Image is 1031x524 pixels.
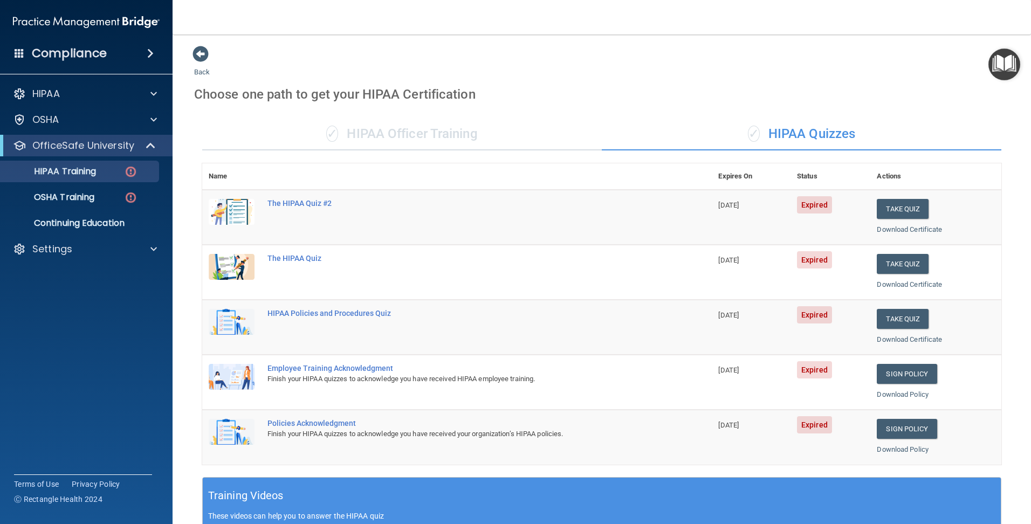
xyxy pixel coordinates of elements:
[877,309,929,329] button: Take Quiz
[32,243,72,256] p: Settings
[602,118,1001,150] div: HIPAA Quizzes
[32,139,134,152] p: OfficeSafe University
[791,163,870,190] th: Status
[712,163,791,190] th: Expires On
[797,196,832,213] span: Expired
[877,254,929,274] button: Take Quiz
[7,218,154,229] p: Continuing Education
[877,364,937,384] a: Sign Policy
[718,201,739,209] span: [DATE]
[32,87,60,100] p: HIPAA
[718,366,739,374] span: [DATE]
[267,364,658,373] div: Employee Training Acknowledgment
[13,11,160,33] img: PMB logo
[267,428,658,440] div: Finish your HIPAA quizzes to acknowledge you have received your organization’s HIPAA policies.
[124,191,138,204] img: danger-circle.6113f641.png
[13,139,156,152] a: OfficeSafe University
[13,243,157,256] a: Settings
[267,419,658,428] div: Policies Acknowledgment
[877,335,942,343] a: Download Certificate
[797,416,832,433] span: Expired
[14,479,59,489] a: Terms of Use
[13,113,157,126] a: OSHA
[194,55,210,76] a: Back
[877,225,942,233] a: Download Certificate
[326,126,338,142] span: ✓
[988,49,1020,80] button: Open Resource Center
[13,87,157,100] a: HIPAA
[748,126,760,142] span: ✓
[718,421,739,429] span: [DATE]
[718,256,739,264] span: [DATE]
[208,486,284,505] h5: Training Videos
[877,390,929,398] a: Download Policy
[202,163,261,190] th: Name
[797,251,832,268] span: Expired
[72,479,120,489] a: Privacy Policy
[797,306,832,323] span: Expired
[877,445,929,453] a: Download Policy
[124,165,138,178] img: danger-circle.6113f641.png
[7,166,96,177] p: HIPAA Training
[877,280,942,288] a: Download Certificate
[267,309,658,318] div: HIPAA Policies and Procedures Quiz
[32,113,59,126] p: OSHA
[718,311,739,319] span: [DATE]
[877,199,929,219] button: Take Quiz
[977,450,1018,491] iframe: Drift Widget Chat Controller
[202,118,602,150] div: HIPAA Officer Training
[267,199,658,208] div: The HIPAA Quiz #2
[877,419,937,439] a: Sign Policy
[194,79,1009,110] div: Choose one path to get your HIPAA Certification
[870,163,1001,190] th: Actions
[208,512,995,520] p: These videos can help you to answer the HIPAA quiz
[7,192,94,203] p: OSHA Training
[797,361,832,378] span: Expired
[32,46,107,61] h4: Compliance
[267,254,658,263] div: The HIPAA Quiz
[267,373,658,385] div: Finish your HIPAA quizzes to acknowledge you have received HIPAA employee training.
[14,494,102,505] span: Ⓒ Rectangle Health 2024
